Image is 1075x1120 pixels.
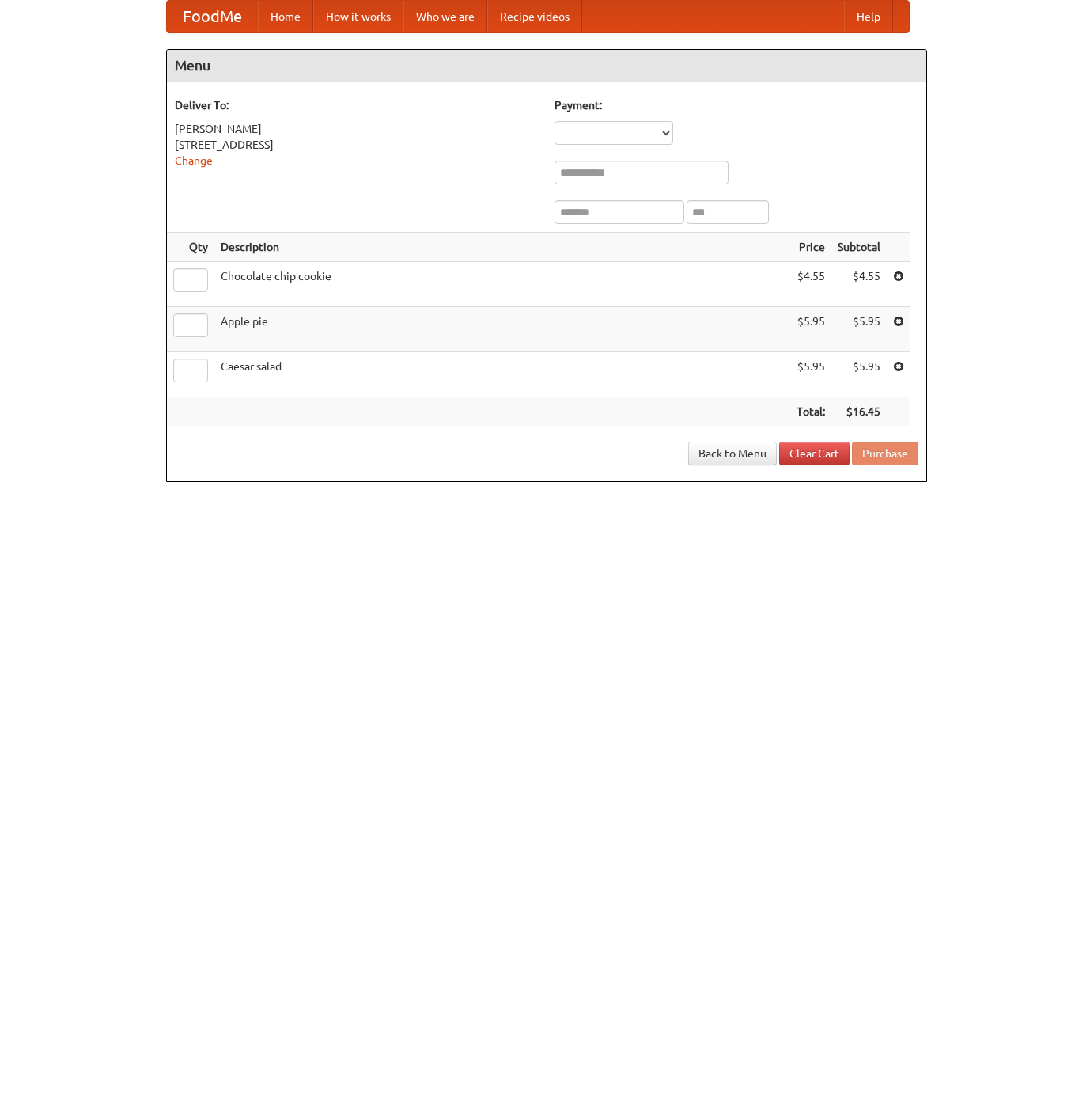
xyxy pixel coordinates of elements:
[214,262,790,307] td: Chocolate chip cookie
[844,1,893,32] a: Help
[852,442,918,465] button: Purchase
[831,352,887,397] td: $5.95
[167,50,926,82] h4: Menu
[167,233,214,262] th: Qty
[790,352,831,397] td: $5.95
[487,1,582,32] a: Recipe videos
[831,233,887,262] th: Subtotal
[214,307,790,352] td: Apple pie
[831,262,887,307] td: $4.55
[167,1,258,32] a: FoodMe
[688,442,777,465] a: Back to Menu
[175,154,213,167] a: Change
[790,233,831,262] th: Price
[403,1,487,32] a: Who we are
[790,397,831,427] th: Total:
[175,137,539,153] div: [STREET_ADDRESS]
[214,233,790,262] th: Description
[258,1,313,32] a: Home
[214,352,790,397] td: Caesar salad
[779,442,850,465] a: Clear Cart
[175,121,539,137] div: [PERSON_NAME]
[831,397,887,427] th: $16.45
[831,307,887,352] td: $5.95
[790,307,831,352] td: $5.95
[175,97,539,113] h5: Deliver To:
[555,97,918,113] h5: Payment:
[790,262,831,307] td: $4.55
[313,1,403,32] a: How it works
